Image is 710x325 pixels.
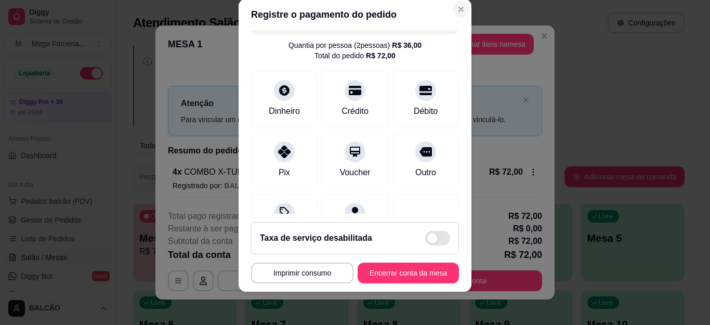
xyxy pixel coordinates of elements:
div: R$ 36,00 [392,40,422,50]
div: Quantia por pessoa ( 2 pessoas) [288,40,422,50]
button: Imprimir consumo [251,263,353,283]
div: Outro [415,166,436,179]
div: Voucher [340,166,371,179]
button: Close [453,1,469,18]
div: Pix [279,166,290,179]
div: Total do pedido [314,50,396,61]
div: R$ 72,00 [366,50,396,61]
button: Encerrar conta da mesa [358,263,459,283]
div: Dinheiro [269,105,300,118]
div: Débito [414,105,438,118]
div: Crédito [341,105,369,118]
h2: Taxa de serviço desabilitada [260,232,372,244]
